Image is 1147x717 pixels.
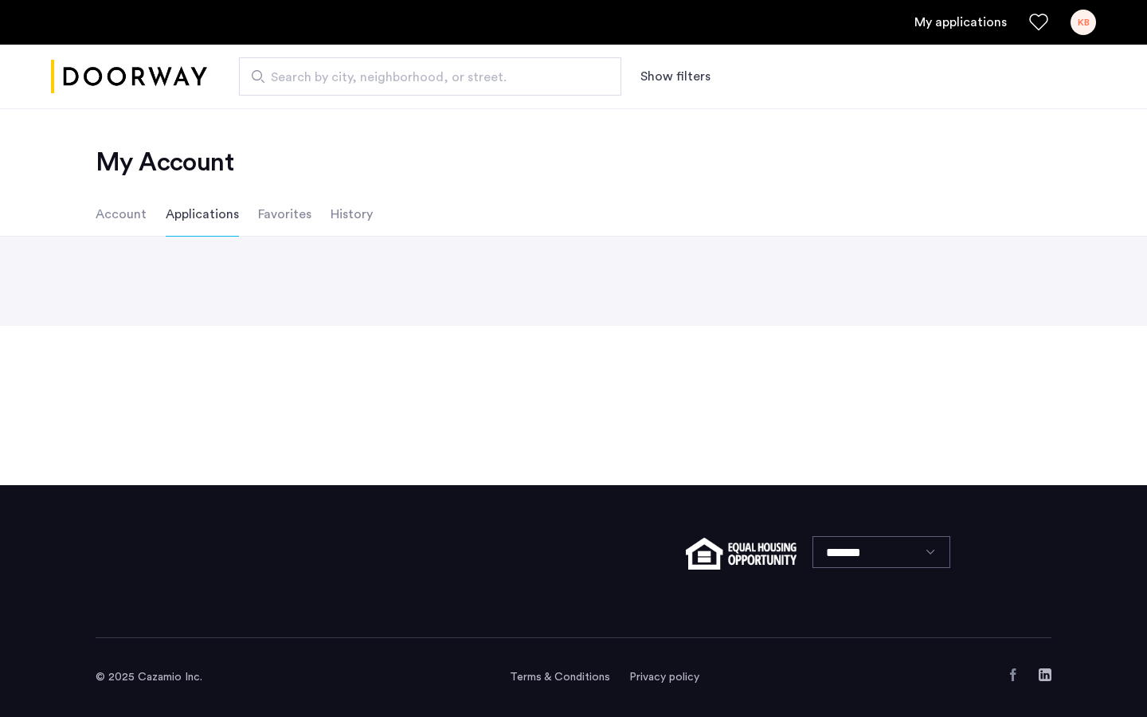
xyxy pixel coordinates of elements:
[51,47,207,107] a: Cazamio logo
[271,68,577,87] span: Search by city, neighborhood, or street.
[258,192,311,237] li: Favorites
[1007,668,1020,681] a: Facebook
[640,67,711,86] button: Show or hide filters
[510,669,610,685] a: Terms and conditions
[239,57,621,96] input: Apartment Search
[1071,10,1096,35] div: KB
[812,536,950,568] select: Language select
[629,669,699,685] a: Privacy policy
[686,538,797,570] img: equal-housing.png
[1039,668,1051,681] a: LinkedIn
[96,192,147,237] li: Account
[96,147,1051,178] h2: My Account
[1029,13,1048,32] a: Favorites
[331,192,373,237] li: History
[96,672,202,683] span: © 2025 Cazamio Inc.
[166,192,239,237] li: Applications
[914,13,1007,32] a: My application
[51,47,207,107] img: logo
